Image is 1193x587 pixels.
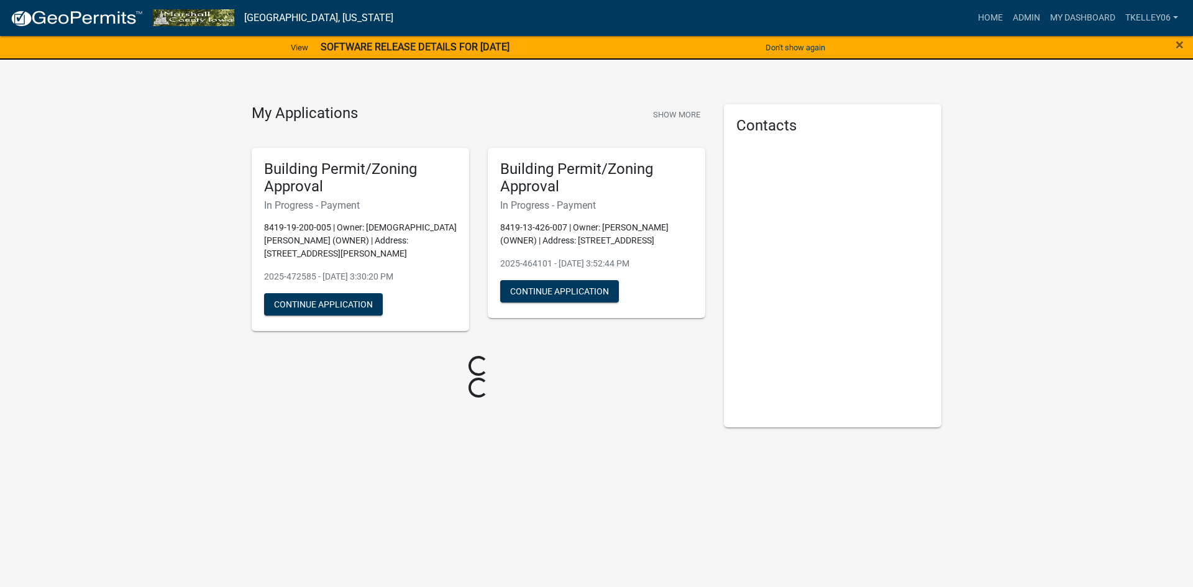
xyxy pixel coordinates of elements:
h5: Building Permit/Zoning Approval [500,160,693,196]
button: Don't show again [761,37,830,58]
button: Close [1176,37,1184,52]
img: Marshall County, Iowa [153,9,234,26]
span: × [1176,36,1184,53]
button: Continue Application [264,293,383,316]
h6: In Progress - Payment [500,199,693,211]
h6: In Progress - Payment [264,199,457,211]
button: Continue Application [500,280,619,303]
a: Admin [1008,6,1045,30]
a: Tkelley06 [1120,6,1183,30]
p: 2025-472585 - [DATE] 3:30:20 PM [264,270,457,283]
p: 2025-464101 - [DATE] 3:52:44 PM [500,257,693,270]
a: Home [973,6,1008,30]
p: 8419-19-200-005 | Owner: [DEMOGRAPHIC_DATA][PERSON_NAME] (OWNER) | Address: [STREET_ADDRESS][PERS... [264,221,457,260]
strong: SOFTWARE RELEASE DETAILS FOR [DATE] [321,41,510,53]
h4: My Applications [252,104,358,123]
h5: Building Permit/Zoning Approval [264,160,457,196]
a: [GEOGRAPHIC_DATA], [US_STATE] [244,7,393,29]
h5: Contacts [736,117,929,135]
a: View [286,37,313,58]
button: Show More [648,104,705,125]
a: My Dashboard [1045,6,1120,30]
p: 8419-13-426-007 | Owner: [PERSON_NAME] (OWNER) | Address: [STREET_ADDRESS] [500,221,693,247]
